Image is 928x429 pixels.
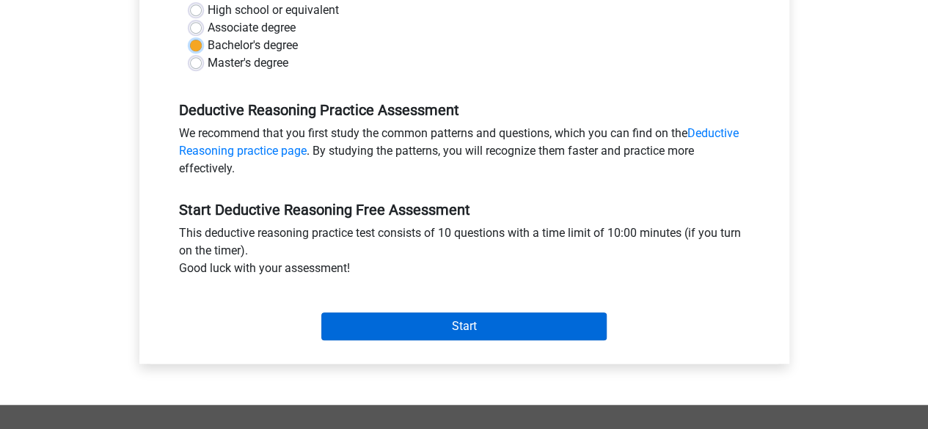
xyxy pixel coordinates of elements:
label: Associate degree [208,19,296,37]
label: Bachelor's degree [208,37,298,54]
label: High school or equivalent [208,1,339,19]
div: This deductive reasoning practice test consists of 10 questions with a time limit of 10:00 minute... [168,224,761,283]
div: We recommend that you first study the common patterns and questions, which you can find on the . ... [168,125,761,183]
h5: Deductive Reasoning Practice Assessment [179,101,750,119]
input: Start [321,312,607,340]
h5: Start Deductive Reasoning Free Assessment [179,201,750,219]
label: Master's degree [208,54,288,72]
